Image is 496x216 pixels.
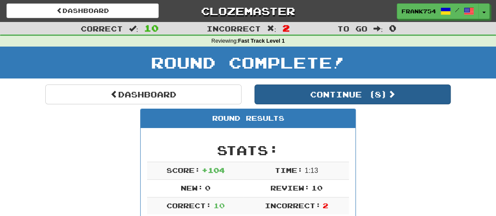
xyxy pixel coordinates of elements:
span: Incorrect [207,24,261,33]
div: Round Results [141,109,355,128]
span: Incorrect: [264,201,320,210]
span: 1 : 13 [305,167,318,174]
a: frank754 / [397,3,479,19]
span: Time: [275,166,303,174]
span: Correct [81,24,123,33]
span: frank754 [402,7,436,15]
span: 10 [144,23,159,33]
a: Dashboard [45,85,242,104]
span: Score: [166,166,200,174]
span: : [129,25,138,32]
span: New: [180,184,203,192]
span: 0 [205,184,210,192]
strong: Fast Track Level 1 [238,38,285,44]
a: Dashboard [6,3,159,18]
span: : [374,25,383,32]
span: Correct: [166,201,211,210]
span: 10 [311,184,323,192]
a: Clozemaster [172,3,324,19]
span: + 104 [202,166,224,174]
span: 0 [389,23,396,33]
span: 2 [282,23,289,33]
span: 10 [213,201,224,210]
span: 2 [323,201,328,210]
h1: Round Complete! [3,54,493,71]
span: To go [337,24,367,33]
button: Continue (8) [254,85,451,104]
span: : [267,25,276,32]
span: Review: [270,184,309,192]
h2: Stats: [147,143,349,157]
span: / [455,7,459,13]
